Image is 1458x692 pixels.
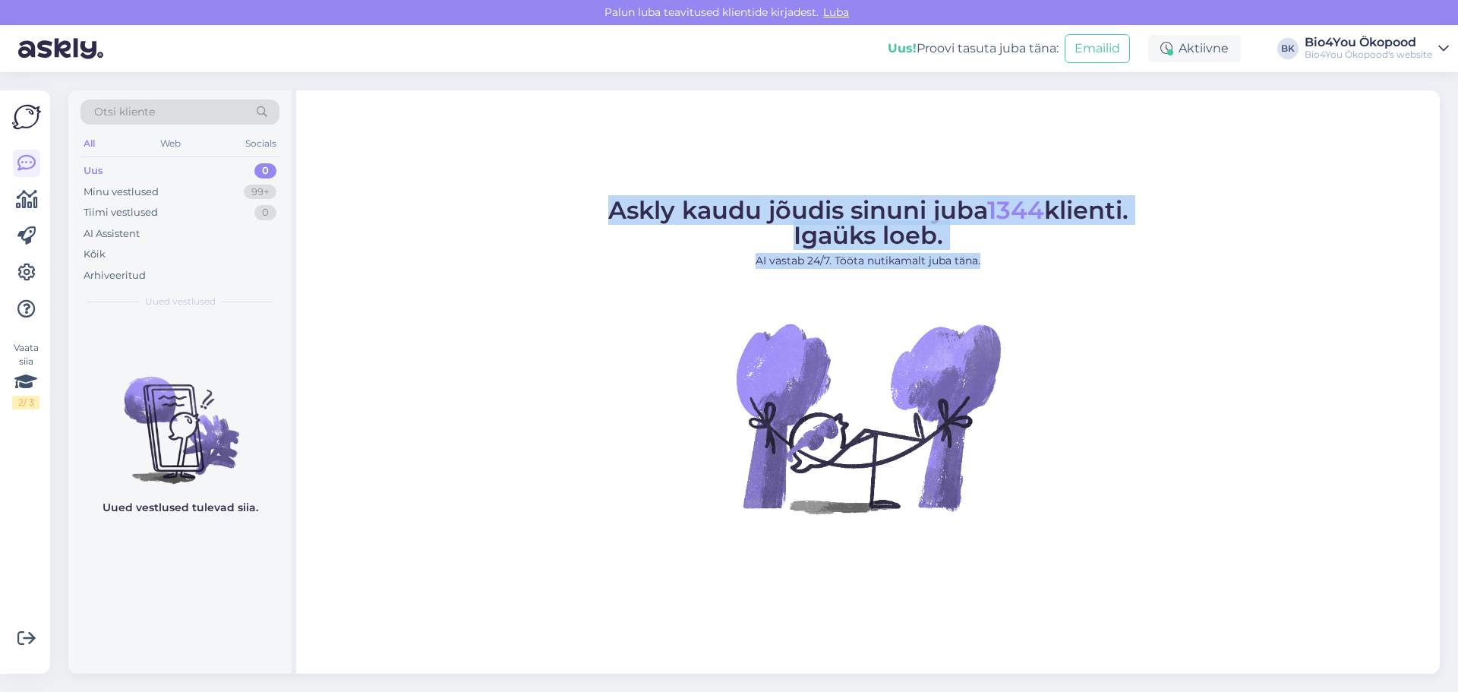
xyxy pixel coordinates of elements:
div: Uus [84,163,103,179]
div: Web [157,134,184,153]
div: 0 [254,163,276,179]
div: 0 [254,205,276,220]
img: No chats [68,349,292,486]
span: Luba [819,5,854,19]
div: Socials [242,134,279,153]
span: 1344 [987,195,1044,225]
div: Kõik [84,247,106,262]
div: All [80,134,98,153]
div: Minu vestlused [84,185,159,200]
div: AI Assistent [84,226,140,242]
span: Askly kaudu jõudis sinuni juba klienti. Igaüks loeb. [608,195,1128,250]
p: Uued vestlused tulevad siia. [103,500,258,516]
div: Arhiveeritud [84,268,146,283]
div: Vaata siia [12,341,39,409]
div: Tiimi vestlused [84,205,158,220]
div: Aktiivne [1148,35,1241,62]
button: Emailid [1065,34,1130,63]
div: 2 / 3 [12,396,39,409]
b: Uus! [888,41,917,55]
img: Askly Logo [12,103,41,131]
a: Bio4You ÖkopoodBio4You Ökopood's website [1305,36,1449,61]
div: Proovi tasuta juba täna: [888,39,1059,58]
div: Bio4You Ökopood's website [1305,49,1432,61]
img: No Chat active [731,281,1005,555]
div: BK [1277,38,1299,59]
span: Uued vestlused [145,295,216,308]
div: Bio4You Ökopood [1305,36,1432,49]
span: Otsi kliente [94,104,155,120]
p: AI vastab 24/7. Tööta nutikamalt juba täna. [608,253,1128,269]
div: 99+ [244,185,276,200]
